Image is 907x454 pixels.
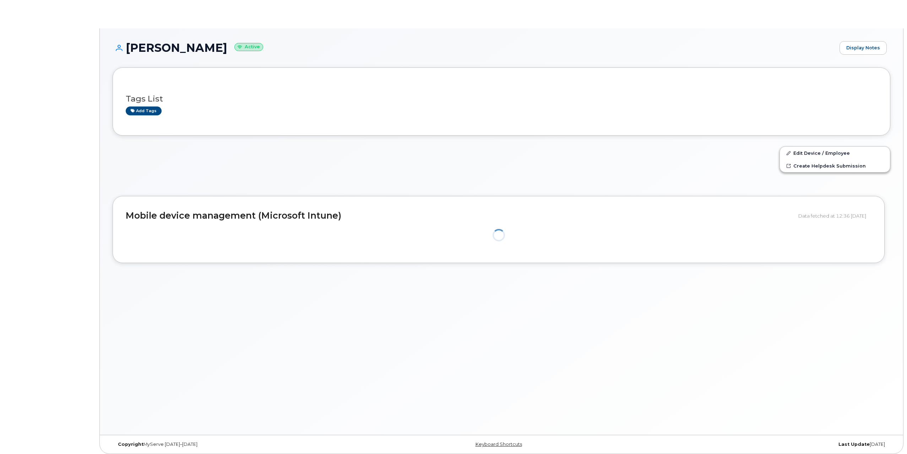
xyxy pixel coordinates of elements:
[840,41,887,55] a: Display Notes
[113,442,372,447] div: MyServe [DATE]–[DATE]
[780,159,890,172] a: Create Helpdesk Submission
[118,442,143,447] strong: Copyright
[126,94,877,103] h3: Tags List
[780,147,890,159] a: Edit Device / Employee
[838,442,870,447] strong: Last Update
[126,106,162,115] a: Add tags
[113,42,836,54] h1: [PERSON_NAME]
[798,209,871,223] div: Data fetched at 12:36 [DATE]
[631,442,890,447] div: [DATE]
[476,442,522,447] a: Keyboard Shortcuts
[234,43,263,51] small: Active
[126,211,793,221] h2: Mobile device management (Microsoft Intune)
